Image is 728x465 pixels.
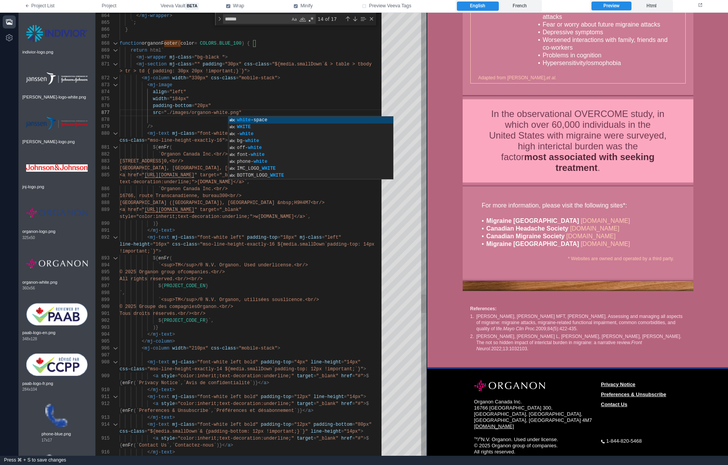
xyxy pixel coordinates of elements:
span: [PERSON_NAME]-logo.png [22,139,92,145]
span: < [142,75,145,81]
div: * Websites are owned and operated by a third party. [55,243,247,249]
div: 891 [96,227,110,234]
div: 906 [96,345,110,352]
div: 902 [96,317,110,324]
span: enFr [158,256,170,261]
div: 892 [96,234,110,241]
span: = [322,235,325,240]
span: paab-logo-en.png [22,330,92,336]
div: 880 [96,130,110,137]
em: et al. [119,62,129,68]
span: " target="_blank" [194,207,241,212]
span: "${media.smallDown`& > table > tbody [272,62,371,67]
span: Veeva Vault [161,3,199,10]
div: • [55,212,59,220]
div: off-white [228,144,393,151]
span: = [194,131,197,136]
span: [URL][DOMAIN_NAME] [145,172,195,178]
span: "16px" [153,242,169,247]
a: Preferences & Unsubscribe [174,379,239,385]
span: > [278,75,280,81]
span: return [131,48,147,53]
div: Match Whole Word (⌥⌘W) [299,15,307,23]
span: `Organon Canada Inc.<br/> [158,152,228,157]
span: > [170,13,172,18]
div: 866 [96,26,110,33]
span: 348 x 128 [22,336,37,342]
b: Migraine [GEOGRAPHIC_DATA] [59,228,152,234]
span: > [247,69,250,74]
span: licence.<br/> [283,297,319,303]
span: mj-column [147,339,172,344]
b: Canadian Migraine Society [59,220,138,227]
div: 876 [96,102,110,109]
div: 882 [96,151,110,158]
span: [URL][DOMAIN_NAME] [145,207,195,212]
div: 887 [96,192,110,199]
span: css-class [120,138,145,143]
b: most associated with seeking treatment [97,139,227,160]
div: 884 [96,165,110,172]
div: • [111,23,115,31]
label: Preview [591,2,631,11]
span: mj-text [150,235,169,240]
span: ( [170,256,172,261]
div: white-space [228,117,393,124]
span: width [172,346,186,351]
span: } [205,318,208,323]
span: > [172,228,175,233]
span: < [147,82,150,88]
span: align [153,89,167,95]
div: Previous Match (⇧Enter) [345,16,351,22]
span: = [197,242,200,247]
div: 14 of 17 [317,14,343,24]
div: 896 [96,276,110,283]
div: WHITE [228,124,393,130]
span: = [269,62,272,67]
b: Canadian Headache Society [59,212,141,219]
span: = [192,103,194,109]
div: 904 [96,331,110,338]
div: font-white [228,151,393,158]
a: [DOMAIN_NAME] [47,411,87,416]
div: 893 [96,255,110,262]
span: mj-image [150,82,172,88]
span: © 2025 Groupe des compagnies [120,304,197,309]
span: < [142,346,145,351]
div: • [111,47,115,54]
div: Adapted from [PERSON_NAME], [51,62,250,68]
div: • [111,39,115,47]
span: . [217,41,219,46]
span: [GEOGRAPHIC_DATA] ([GEOGRAPHIC_DATA]), [GEOGRAPHIC_DATA] &nbsp;H9H [120,200,302,206]
span: padding-top [247,235,277,240]
div: IMC_LOGO_WHITE [228,165,393,172]
span: width [172,75,186,81]
span: padding-bottom [153,103,192,109]
span: )} [153,325,158,330]
span: "30px" [225,62,242,67]
span: mj-text [153,228,172,233]
div: 868 [96,40,110,47]
span: "184px" [170,96,189,102]
span: function [120,41,142,46]
div: 870 [96,54,110,61]
div: Use Regular Expression (⌥⌘R) [307,15,315,23]
span: companies.<br/> [183,269,225,275]
div: Depressive symptoms [115,16,250,23]
span: mj-class [172,235,195,240]
em: Front Neurol. [49,327,215,339]
span: src [153,110,161,115]
span: mj-column [145,75,170,81]
div: 865 [96,19,110,26]
div: For more information, please visit the following sites*: [55,189,247,197]
span: < [136,55,139,60]
span: off- [237,145,248,151]
span: indivior-logo.png [22,49,92,55]
label: French [499,2,540,11]
span: WHITE [262,166,276,171]
span: organon-logo.png [22,228,92,235]
span: "font-white left" [197,235,244,240]
span: style="color:inherit;text-decoration:underline;">w [120,214,258,219]
span: <a href=" [120,172,145,178]
div: 897 [96,283,110,289]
